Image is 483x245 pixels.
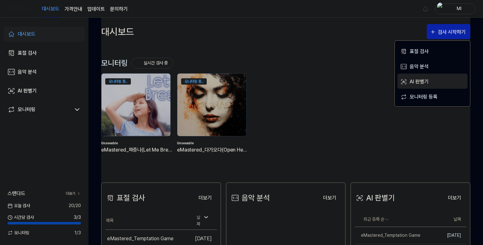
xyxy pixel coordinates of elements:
a: eMastered_Temptation Game [355,227,430,244]
span: 20 / 20 [69,202,81,209]
div: 날짜 [194,212,212,229]
div: 대시보드 [18,30,35,38]
th: 날짜 [430,212,466,227]
a: 모니터링 중..backgroundIamgeUnseeableeMastered_다가오다(Open Heart) [177,73,248,164]
span: 시간당 검사 [8,214,34,221]
a: 대시보드 [42,0,59,18]
div: Unseeable [101,141,172,146]
button: 더보기 [443,192,466,204]
div: Ml [447,5,471,12]
div: eMastered_Temptation Game [107,235,174,242]
div: eMastered_Temptation Game [355,232,420,239]
div: 검사 시작하기 [438,28,467,36]
div: 음악 분석 [230,192,270,204]
button: 검사 시작하기 [427,24,470,39]
button: 실시간 검사 중 [131,58,173,69]
div: 모니터링 중.. [181,78,207,85]
a: 모니터링 [8,106,71,113]
div: 표절 검사 [18,49,37,57]
th: 제목 [105,212,189,230]
a: 더보기 [66,191,81,196]
button: 더보기 [193,192,217,204]
img: monitoring Icon [135,61,140,66]
img: backgroundIamge [177,74,246,136]
div: eMastered_다가오다(Open Heart) [177,146,248,154]
span: 오늘 검사 [8,202,30,209]
button: profileMl [435,3,475,14]
a: 문의하기 [110,5,128,13]
span: 3 / 3 [74,214,81,221]
button: 음악 분석 [397,58,468,74]
img: backgroundIamge [101,74,170,136]
div: 모니터링 중.. [105,78,131,85]
div: 모니터링 [101,58,173,69]
div: 모니터링 [18,106,35,113]
img: profile [437,3,445,15]
div: eMastered_짜증나(Let Me Breathe) [101,146,172,154]
button: 가격안내 [64,5,82,13]
button: 표절 검사 [397,43,468,58]
span: 스탠다드 [8,190,25,197]
a: 모니터링 중..backgroundIamgeUnseeableeMastered_짜증나(Let Me Breathe) [101,73,172,164]
a: AI 판별기 [4,83,85,99]
button: 모니터링 등록 [397,89,468,104]
img: 알림 [422,5,429,13]
div: 음악 분석 [18,68,37,76]
a: 표절 검사 [4,45,85,61]
div: AI 판별기 [410,78,465,86]
div: 음악 분석 [410,63,465,71]
div: Unseeable [177,141,248,146]
span: 1 / 3 [74,230,81,236]
button: AI 판별기 [397,74,468,89]
a: 업데이트 [87,5,105,13]
div: 표절 검사 [105,192,145,204]
div: 대시보드 [101,24,134,39]
td: [DATE] [430,227,466,244]
button: 더보기 [318,192,341,204]
div: 모니터링 등록 [410,93,465,101]
a: 대시보드 [4,27,85,42]
div: AI 판별기 [355,192,395,204]
a: 음악 분석 [4,64,85,80]
span: 모니터링 [8,230,29,236]
div: 표절 검사 [410,47,465,56]
div: AI 판별기 [18,87,37,95]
